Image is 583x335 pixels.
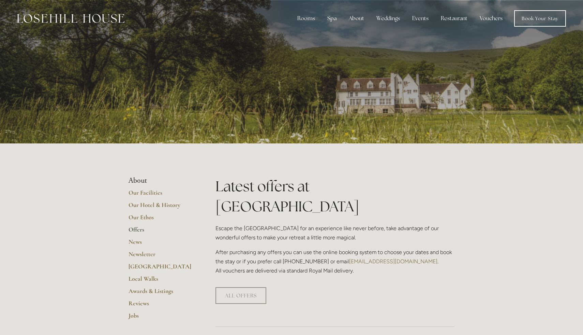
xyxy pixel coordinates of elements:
[129,287,194,299] a: Awards & Listings
[215,176,454,217] h1: Latest offers at [GEOGRAPHIC_DATA]
[129,263,194,275] a: [GEOGRAPHIC_DATA]
[371,12,405,25] div: Weddings
[349,258,437,265] a: [EMAIL_ADDRESS][DOMAIN_NAME]
[129,250,194,263] a: Newsletter
[129,213,194,226] a: Our Ethos
[343,12,370,25] div: About
[129,226,194,238] a: Offers
[474,12,508,25] a: Vouchers
[129,238,194,250] a: News
[215,287,266,304] a: ALL OFFERS
[129,176,194,185] li: About
[407,12,434,25] div: Events
[435,12,473,25] div: Restaurant
[129,201,194,213] a: Our Hotel & History
[129,189,194,201] a: Our Facilities
[129,312,194,324] a: Jobs
[322,12,342,25] div: Spa
[514,10,566,27] a: Book Your Stay
[17,14,124,23] img: Losehill House
[215,248,454,276] p: After purchasing any offers you can use the online booking system to choose your dates and book t...
[292,12,320,25] div: Rooms
[129,299,194,312] a: Reviews
[129,275,194,287] a: Local Walks
[215,224,454,242] p: Escape the [GEOGRAPHIC_DATA] for an experience like never before, take advantage of our wonderful...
